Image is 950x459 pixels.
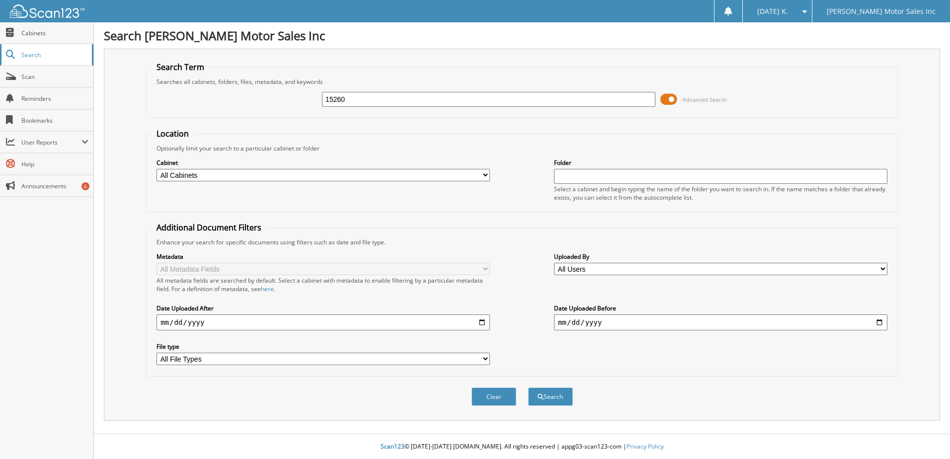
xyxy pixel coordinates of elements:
button: Search [528,387,573,406]
div: © [DATE]-[DATE] [DOMAIN_NAME]. All rights reserved | appg03-scan123-com | [94,435,950,459]
div: 6 [81,182,89,190]
input: end [554,314,887,330]
span: [PERSON_NAME] Motor Sales Inc [827,8,936,14]
legend: Location [152,128,194,139]
span: Scan123 [381,442,404,451]
h1: Search [PERSON_NAME] Motor Sales Inc [104,27,940,44]
img: scan123-logo-white.svg [10,4,84,18]
span: Advanced Search [683,96,727,103]
span: [DATE] K. [757,8,788,14]
input: start [157,314,490,330]
span: Scan [21,73,88,81]
div: Select a cabinet and begin typing the name of the folder you want to search in. If the name match... [554,185,887,202]
label: Date Uploaded Before [554,304,887,312]
span: User Reports [21,138,81,147]
button: Clear [472,387,516,406]
div: Enhance your search for specific documents using filters such as date and file type. [152,238,892,246]
span: Bookmarks [21,116,88,125]
div: All metadata fields are searched by default. Select a cabinet with metadata to enable filtering b... [157,276,490,293]
span: Announcements [21,182,88,190]
label: Metadata [157,252,490,261]
label: Folder [554,158,887,167]
span: Reminders [21,94,88,103]
legend: Additional Document Filters [152,222,266,233]
legend: Search Term [152,62,209,73]
label: File type [157,342,490,351]
label: Date Uploaded After [157,304,490,312]
a: Privacy Policy [627,442,664,451]
div: Searches all cabinets, folders, files, metadata, and keywords [152,77,892,86]
span: Search [21,51,87,59]
a: here [261,285,274,293]
span: Cabinets [21,29,88,37]
label: Uploaded By [554,252,887,261]
div: Optionally limit your search to a particular cabinet or folder [152,144,892,153]
span: Help [21,160,88,168]
iframe: Chat Widget [900,411,950,459]
label: Cabinet [157,158,490,167]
